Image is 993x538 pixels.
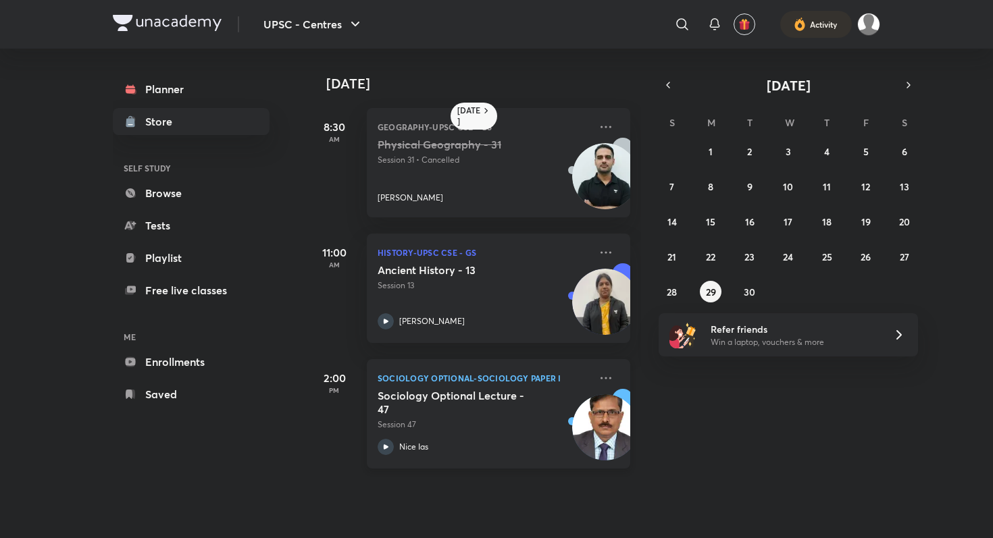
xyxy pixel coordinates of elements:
[855,176,877,197] button: September 12, 2025
[816,176,838,197] button: September 11, 2025
[783,250,793,263] abbr: September 24, 2025
[707,116,715,129] abbr: Monday
[706,286,716,298] abbr: September 29, 2025
[894,140,915,162] button: September 6, 2025
[711,336,877,348] p: Win a laptop, vouchers & more
[113,157,270,180] h6: SELF STUDY
[739,211,761,232] button: September 16, 2025
[861,250,871,263] abbr: September 26, 2025
[824,116,830,129] abbr: Thursday
[783,180,793,193] abbr: September 10, 2025
[669,321,696,348] img: referral
[700,246,721,267] button: September 22, 2025
[855,140,877,162] button: September 5, 2025
[378,154,590,166] p: Session 31 • Cancelled
[113,244,270,271] a: Playlist
[863,145,869,158] abbr: September 5, 2025
[747,145,752,158] abbr: September 2, 2025
[778,246,799,267] button: September 24, 2025
[661,211,683,232] button: September 14, 2025
[678,76,899,95] button: [DATE]
[747,180,753,193] abbr: September 9, 2025
[706,215,715,228] abbr: September 15, 2025
[113,348,270,375] a: Enrollments
[307,244,361,261] h5: 11:00
[307,370,361,386] h5: 2:00
[700,176,721,197] button: September 8, 2025
[700,140,721,162] button: September 1, 2025
[145,113,180,130] div: Store
[378,389,546,416] h5: Sociology Optional Lecture - 47
[700,281,721,302] button: September 29, 2025
[738,18,750,30] img: avatar
[778,176,799,197] button: September 10, 2025
[667,286,677,298] abbr: September 28, 2025
[739,246,761,267] button: September 23, 2025
[667,250,676,263] abbr: September 21, 2025
[816,246,838,267] button: September 25, 2025
[378,244,590,261] p: History-UPSC CSE - GS
[457,105,481,127] h6: [DATE]
[711,322,877,336] h6: Refer friends
[739,140,761,162] button: September 2, 2025
[113,15,222,34] a: Company Logo
[113,277,270,304] a: Free live classes
[113,325,270,348] h6: ME
[708,180,713,193] abbr: September 8, 2025
[822,215,832,228] abbr: September 18, 2025
[378,279,590,292] p: Session 13
[857,13,880,36] img: Akshat Sharma
[378,138,546,151] h5: Physical Geography - 31
[669,180,674,193] abbr: September 7, 2025
[824,145,830,158] abbr: September 4, 2025
[823,180,831,193] abbr: September 11, 2025
[822,250,832,263] abbr: September 25, 2025
[894,176,915,197] button: September 13, 2025
[706,250,715,263] abbr: September 22, 2025
[378,192,443,204] p: [PERSON_NAME]
[863,116,869,129] abbr: Friday
[778,140,799,162] button: September 3, 2025
[855,246,877,267] button: September 26, 2025
[747,116,753,129] abbr: Tuesday
[113,381,270,408] a: Saved
[307,135,361,143] p: AM
[900,250,909,263] abbr: September 27, 2025
[744,250,755,263] abbr: September 23, 2025
[399,441,428,453] p: Nice Ias
[778,211,799,232] button: September 17, 2025
[378,419,590,431] p: Session 47
[661,176,683,197] button: September 7, 2025
[399,315,465,327] p: [PERSON_NAME]
[739,176,761,197] button: September 9, 2025
[113,76,270,103] a: Planner
[667,215,677,228] abbr: September 14, 2025
[307,386,361,394] p: PM
[113,180,270,207] a: Browse
[900,180,909,193] abbr: September 13, 2025
[855,211,877,232] button: September 19, 2025
[307,261,361,269] p: AM
[902,145,907,158] abbr: September 6, 2025
[378,370,590,386] p: Sociology Optional-Sociology Paper I
[861,180,870,193] abbr: September 12, 2025
[661,246,683,267] button: September 21, 2025
[113,15,222,31] img: Company Logo
[785,116,794,129] abbr: Wednesday
[378,119,590,135] p: Geography-UPSC CSE - GS
[784,215,792,228] abbr: September 17, 2025
[902,116,907,129] abbr: Saturday
[378,263,546,277] h5: Ancient History - 13
[816,211,838,232] button: September 18, 2025
[255,11,372,38] button: UPSC - Centres
[669,116,675,129] abbr: Sunday
[899,215,910,228] abbr: September 20, 2025
[661,281,683,302] button: September 28, 2025
[734,14,755,35] button: avatar
[307,119,361,135] h5: 8:30
[113,212,270,239] a: Tests
[745,215,755,228] abbr: September 16, 2025
[739,281,761,302] button: September 30, 2025
[786,145,791,158] abbr: September 3, 2025
[767,76,811,95] span: [DATE]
